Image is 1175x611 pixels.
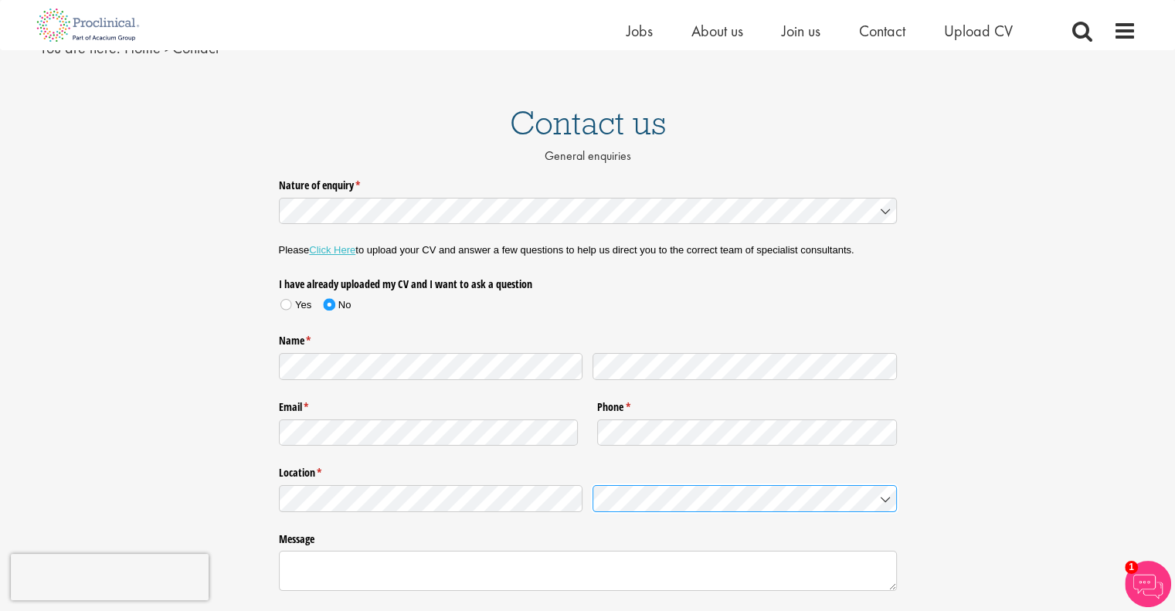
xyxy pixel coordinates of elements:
[279,272,579,292] legend: I have already uploaded my CV and I want to ask a question
[279,353,583,380] input: First
[295,298,311,312] div: Yes
[597,395,897,415] label: Phone
[338,298,351,312] div: No
[782,21,820,41] a: Join us
[1125,561,1138,574] span: 1
[1125,561,1171,607] img: Chatbot
[11,554,209,600] iframe: reCAPTCHA
[279,243,897,257] p: Please to upload your CV and answer a few questions to help us direct you to the correct team of ...
[279,526,897,546] label: Message
[859,21,905,41] a: Contact
[279,485,583,512] input: State / Province / Region
[309,244,355,256] a: Click Here
[593,353,897,380] input: Last
[944,21,1013,41] a: Upload CV
[279,460,897,480] legend: Location
[593,485,897,512] input: Country
[627,21,653,41] a: Jobs
[279,328,897,348] legend: Name
[691,21,743,41] a: About us
[279,395,579,415] label: Email
[279,172,897,192] label: Nature of enquiry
